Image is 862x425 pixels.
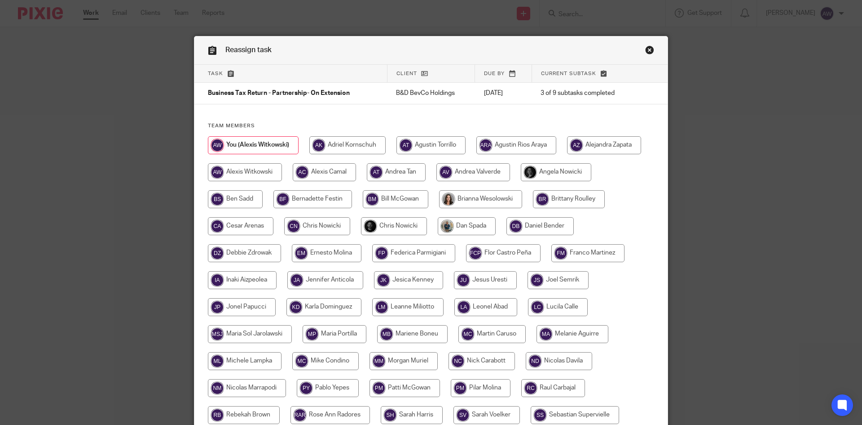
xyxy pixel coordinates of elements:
span: Due by [484,71,505,76]
span: Client [396,71,417,76]
span: Current subtask [541,71,596,76]
td: 3 of 9 subtasks completed [532,83,637,104]
span: Business Tax Return - Partnership- On Extension [208,90,350,97]
span: Task [208,71,223,76]
a: Close this dialog window [645,45,654,58]
span: Reassign task [225,46,272,54]
p: B&D BevCo Holdings [396,89,466,98]
h4: Team members [208,122,654,130]
p: [DATE] [484,89,523,98]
